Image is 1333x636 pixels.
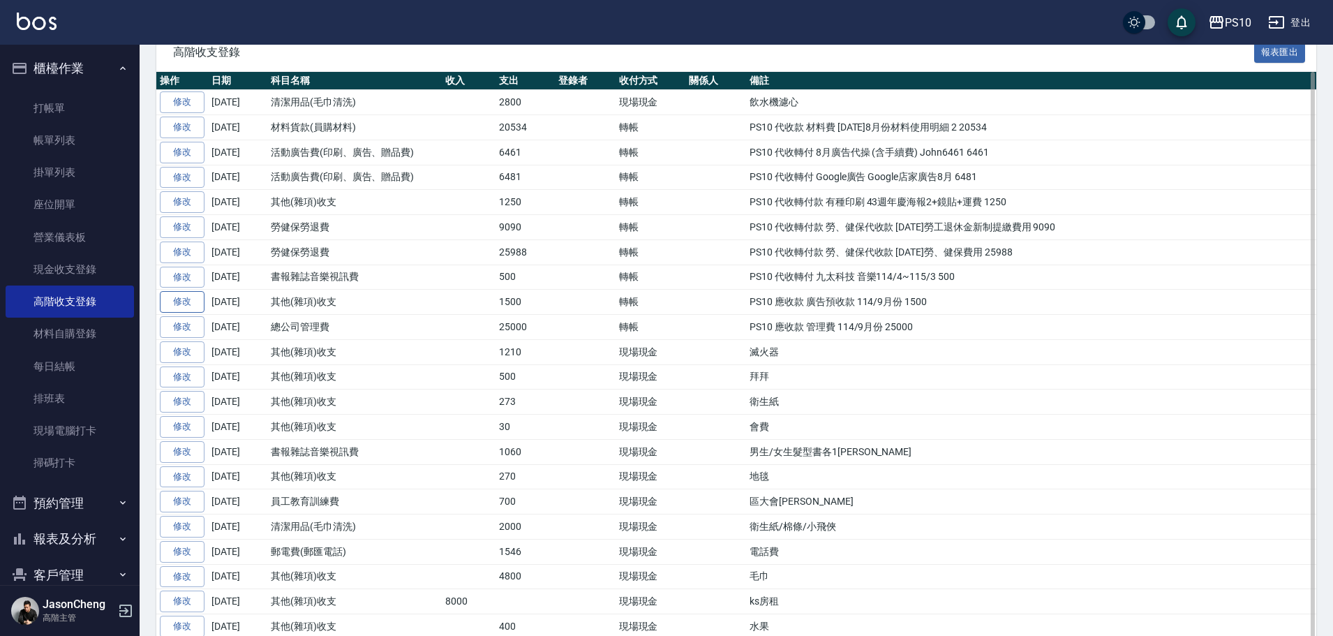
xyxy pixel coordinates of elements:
td: [DATE] [208,364,267,390]
td: 現場現金 [616,564,686,589]
td: 飲水機濾心 [746,90,1316,115]
td: 其他(雜項)收支 [267,589,442,614]
td: 1500 [496,290,555,315]
a: 修改 [160,142,204,163]
th: 操作 [156,72,208,90]
td: 轉帳 [616,290,686,315]
a: 修改 [160,291,204,313]
td: 500 [496,265,555,290]
td: 電話費 [746,539,1316,564]
td: [DATE] [208,190,267,215]
td: 清潔用品(毛巾清洗) [267,515,442,540]
td: [DATE] [208,564,267,589]
a: 修改 [160,341,204,363]
a: 掃碼打卡 [6,447,134,479]
td: 其他(雜項)收支 [267,415,442,440]
a: 修改 [160,516,204,538]
a: 修改 [160,416,204,438]
td: ks房租 [746,589,1316,614]
td: 500 [496,364,555,390]
p: 高階主管 [43,612,114,624]
a: 修改 [160,91,204,113]
th: 登錄者 [555,72,616,90]
td: 勞健保勞退費 [267,215,442,240]
td: 轉帳 [616,239,686,265]
td: 清潔用品(毛巾清洗) [267,90,442,115]
td: [DATE] [208,589,267,614]
td: 270 [496,464,555,489]
td: PS10 代收款 材料費 [DATE]8月份材料使用明細 2 20534 [746,115,1316,140]
td: 9090 [496,215,555,240]
td: 衛生紙/棉條/小飛俠 [746,515,1316,540]
td: 其他(雜項)收支 [267,290,442,315]
a: 修改 [160,566,204,588]
a: 座位開單 [6,188,134,221]
a: 高階收支登錄 [6,286,134,318]
td: 6481 [496,165,555,190]
td: 活動廣告費(印刷、廣告、贈品費) [267,165,442,190]
a: 修改 [160,441,204,463]
td: 1060 [496,439,555,464]
a: 每日結帳 [6,350,134,383]
td: 書報雜誌音樂視訊費 [267,265,442,290]
img: Person [11,597,39,625]
button: 報表匯出 [1254,42,1306,64]
td: 1250 [496,190,555,215]
td: 勞健保勞退費 [267,239,442,265]
td: 現場現金 [616,464,686,489]
td: [DATE] [208,90,267,115]
span: 高階收支登錄 [173,45,1254,59]
td: 現場現金 [616,539,686,564]
a: 排班表 [6,383,134,415]
button: 預約管理 [6,485,134,522]
td: 700 [496,489,555,515]
a: 修改 [160,216,204,238]
td: 拜拜 [746,364,1316,390]
a: 掛單列表 [6,156,134,188]
td: PS10 代收轉付款 勞、健保代收款 [DATE]勞、健保費用 25988 [746,239,1316,265]
td: 20534 [496,115,555,140]
td: 現場現金 [616,415,686,440]
a: 修改 [160,591,204,612]
a: 材料自購登錄 [6,318,134,350]
a: 修改 [160,541,204,563]
th: 收入 [442,72,496,90]
td: 現場現金 [616,364,686,390]
td: 材料貨款(員購材料) [267,115,442,140]
td: 8000 [442,589,496,614]
td: 其他(雜項)收支 [267,339,442,364]
a: 修改 [160,242,204,263]
td: 其他(雜項)收支 [267,364,442,390]
a: 修改 [160,191,204,213]
td: 轉帳 [616,265,686,290]
th: 收付方式 [616,72,686,90]
td: 1210 [496,339,555,364]
td: 4800 [496,564,555,589]
td: 現場現金 [616,515,686,540]
td: 轉帳 [616,215,686,240]
img: Logo [17,13,57,30]
td: [DATE] [208,265,267,290]
td: 25988 [496,239,555,265]
td: [DATE] [208,464,267,489]
a: 修改 [160,491,204,512]
td: [DATE] [208,439,267,464]
th: 科目名稱 [267,72,442,90]
a: 修改 [160,167,204,188]
td: PS10 應收款 廣告預收款 114/9月份 1500 [746,290,1316,315]
td: 毛巾 [746,564,1316,589]
td: [DATE] [208,515,267,540]
td: [DATE] [208,215,267,240]
td: 現場現金 [616,339,686,364]
a: 帳單列表 [6,124,134,156]
td: 滅火器 [746,339,1316,364]
td: 現場現金 [616,390,686,415]
td: 現場現金 [616,90,686,115]
td: [DATE] [208,239,267,265]
a: 現金收支登錄 [6,253,134,286]
td: 轉帳 [616,140,686,165]
a: 打帳單 [6,92,134,124]
td: 轉帳 [616,315,686,340]
a: 修改 [160,367,204,388]
td: 總公司管理費 [267,315,442,340]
